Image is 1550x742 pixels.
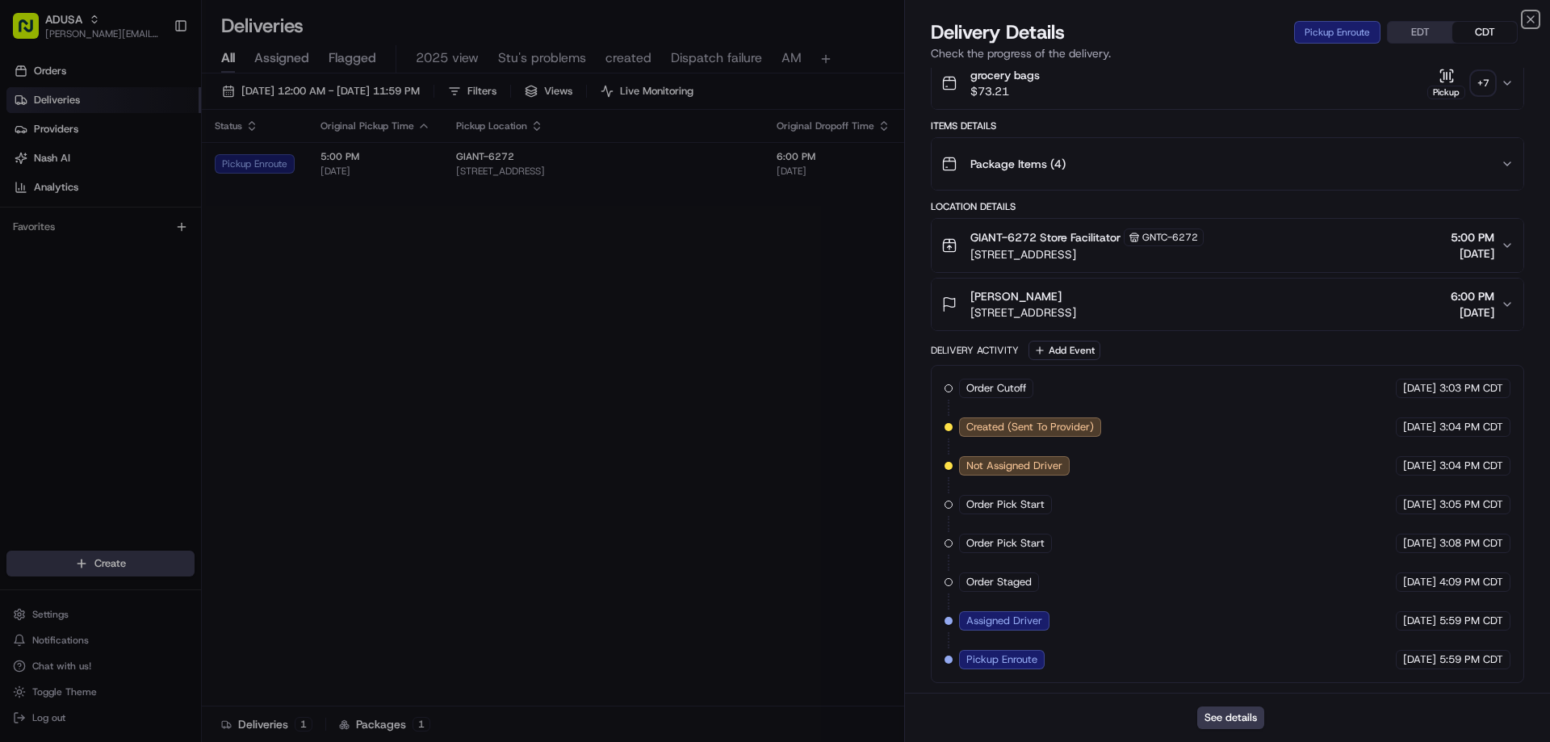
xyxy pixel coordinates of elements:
[1403,614,1436,628] span: [DATE]
[153,234,259,250] span: API Documentation
[1427,68,1494,99] button: Pickup+7
[931,119,1524,132] div: Items Details
[10,228,130,257] a: 📗Knowledge Base
[1403,652,1436,667] span: [DATE]
[1197,706,1264,729] button: See details
[1472,72,1494,94] div: + 7
[932,279,1523,330] button: [PERSON_NAME][STREET_ADDRESS]6:00 PM[DATE]
[1439,459,1503,473] span: 3:04 PM CDT
[1451,304,1494,321] span: [DATE]
[970,67,1040,83] span: grocery bags
[966,459,1062,473] span: Not Assigned Driver
[1028,341,1100,360] button: Add Event
[1452,22,1517,43] button: CDT
[1403,536,1436,551] span: [DATE]
[16,65,294,90] p: Welcome 👋
[970,229,1121,245] span: GIANT-6272 Store Facilitator
[966,652,1037,667] span: Pickup Enroute
[1142,231,1198,244] span: GNTC-6272
[1427,68,1465,99] button: Pickup
[32,234,124,250] span: Knowledge Base
[274,159,294,178] button: Start new chat
[932,138,1523,190] button: Package Items (4)
[55,170,204,183] div: We're available if you need us!
[1439,536,1503,551] span: 3:08 PM CDT
[931,344,1019,357] div: Delivery Activity
[970,304,1076,321] span: [STREET_ADDRESS]
[1427,86,1465,99] div: Pickup
[966,536,1045,551] span: Order Pick Start
[932,57,1523,109] button: grocery bags$73.21Pickup+7
[966,575,1032,589] span: Order Staged
[1403,420,1436,434] span: [DATE]
[55,154,265,170] div: Start new chat
[966,497,1045,512] span: Order Pick Start
[16,154,45,183] img: 1736555255976-a54dd68f-1ca7-489b-9aae-adbdc363a1c4
[1403,497,1436,512] span: [DATE]
[130,228,266,257] a: 💻API Documentation
[42,104,266,121] input: Clear
[970,246,1204,262] span: [STREET_ADDRESS]
[1451,229,1494,245] span: 5:00 PM
[136,236,149,249] div: 💻
[970,156,1066,172] span: Package Items ( 4 )
[1439,497,1503,512] span: 3:05 PM CDT
[970,83,1040,99] span: $73.21
[966,381,1026,396] span: Order Cutoff
[1388,22,1452,43] button: EDT
[1403,575,1436,589] span: [DATE]
[1439,420,1503,434] span: 3:04 PM CDT
[16,236,29,249] div: 📗
[931,200,1524,213] div: Location Details
[161,274,195,286] span: Pylon
[931,19,1065,45] span: Delivery Details
[1403,459,1436,473] span: [DATE]
[16,16,48,48] img: Nash
[931,45,1524,61] p: Check the progress of the delivery.
[1451,288,1494,304] span: 6:00 PM
[1439,381,1503,396] span: 3:03 PM CDT
[966,420,1094,434] span: Created (Sent To Provider)
[1439,614,1503,628] span: 5:59 PM CDT
[1403,381,1436,396] span: [DATE]
[114,273,195,286] a: Powered byPylon
[1439,575,1503,589] span: 4:09 PM CDT
[970,288,1062,304] span: [PERSON_NAME]
[1439,652,1503,667] span: 5:59 PM CDT
[932,219,1523,272] button: GIANT-6272 Store FacilitatorGNTC-6272[STREET_ADDRESS]5:00 PM[DATE]
[966,614,1042,628] span: Assigned Driver
[1451,245,1494,262] span: [DATE]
